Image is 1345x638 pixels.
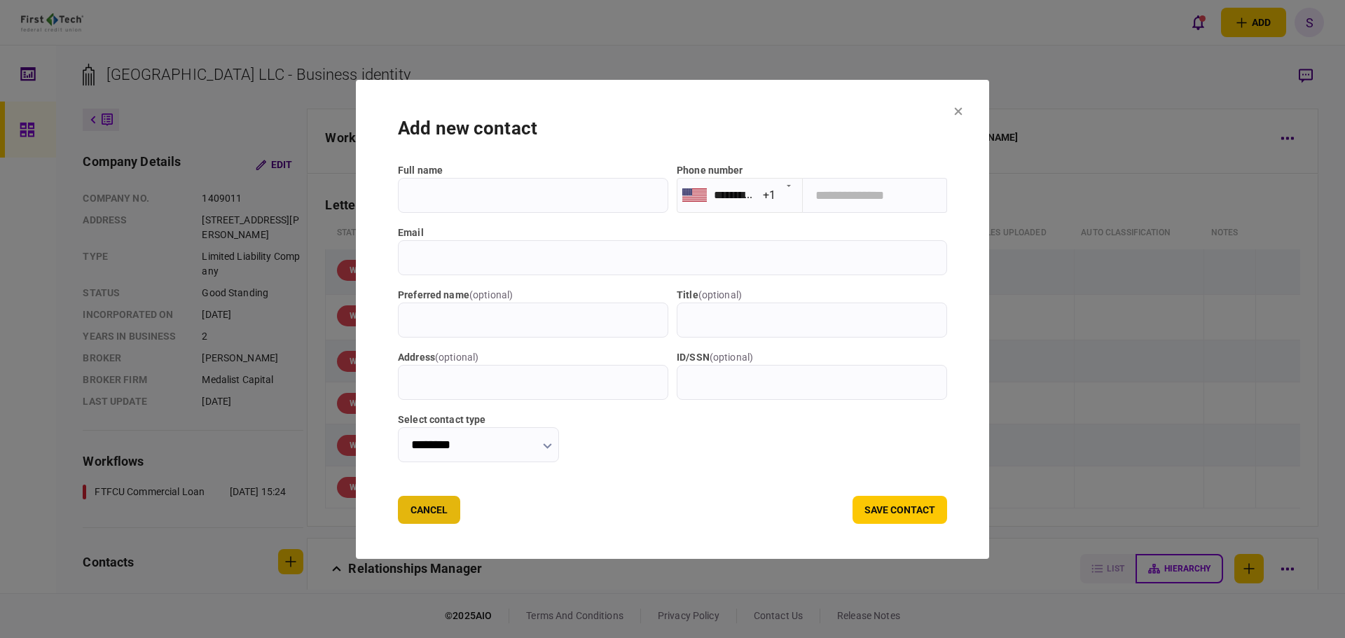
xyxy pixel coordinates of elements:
label: Select contact type [398,412,559,427]
button: save contact [853,496,947,524]
div: add new contact [398,115,947,142]
div: +1 [763,187,775,203]
input: ID/SSN [677,365,947,400]
button: Cancel [398,496,460,524]
label: email [398,226,947,240]
span: ( optional ) [698,289,742,300]
label: Preferred name [398,288,668,303]
span: ( optional ) [710,352,753,363]
label: ID/SSN [677,350,947,365]
input: full name [398,178,668,213]
label: Phone number [677,165,743,176]
input: Preferred name [398,303,668,338]
img: us [682,188,707,201]
label: title [677,288,947,303]
input: title [677,303,947,338]
span: ( optional ) [435,352,478,363]
label: full name [398,163,668,178]
input: Select contact type [398,427,559,462]
input: email [398,240,947,275]
span: ( optional ) [469,289,513,300]
button: Open [779,175,799,195]
input: address [398,365,668,400]
label: address [398,350,668,365]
